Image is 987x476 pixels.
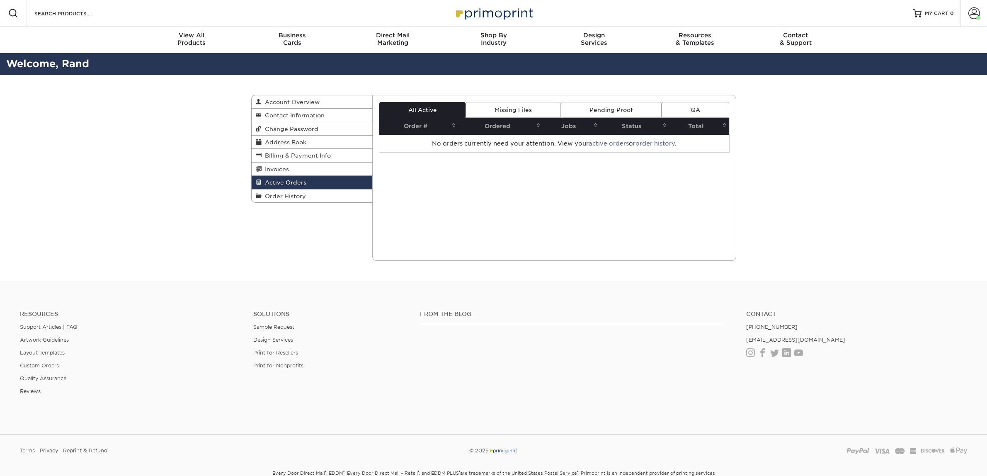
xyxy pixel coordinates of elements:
a: Layout Templates [20,350,65,356]
img: Primoprint [489,447,518,454]
div: Services [544,32,645,46]
td: No orders currently need your attention. View your or . [379,135,729,152]
input: SEARCH PRODUCTS..... [34,8,114,18]
a: Privacy [40,444,58,457]
sup: ® [343,470,344,474]
span: Account Overview [262,99,320,105]
a: QA [662,102,729,118]
h4: Solutions [253,311,407,318]
a: All Active [379,102,466,118]
span: Contact Information [262,112,325,119]
th: Status [600,118,669,135]
div: & Support [745,32,846,46]
sup: ® [325,470,326,474]
span: View All [141,32,242,39]
a: [EMAIL_ADDRESS][DOMAIN_NAME] [746,337,845,343]
a: Missing Files [466,102,560,118]
a: Change Password [252,122,373,136]
a: Contact Information [252,109,373,122]
a: Reprint & Refund [63,444,107,457]
span: Direct Mail [342,32,443,39]
span: Design [544,32,645,39]
span: MY CART [925,10,948,17]
a: Design Services [253,337,293,343]
sup: ® [459,470,460,474]
div: Cards [242,32,342,46]
th: Jobs [543,118,600,135]
a: Order History [252,189,373,202]
img: Primoprint [452,4,535,22]
sup: ® [418,470,419,474]
span: Shop By [443,32,544,39]
div: Industry [443,32,544,46]
sup: ® [577,470,578,474]
a: Reviews [20,388,41,394]
span: Change Password [262,126,318,132]
a: Contact& Support [745,27,846,53]
h4: From the Blog [420,311,724,318]
a: Pending Proof [561,102,662,118]
a: Active Orders [252,176,373,189]
th: Order # [379,118,458,135]
a: BusinessCards [242,27,342,53]
th: Ordered [458,118,543,135]
a: DesignServices [544,27,645,53]
a: View AllProducts [141,27,242,53]
span: Billing & Payment Info [262,152,331,159]
a: Address Book [252,136,373,149]
a: Terms [20,444,35,457]
th: Total [669,118,729,135]
span: Business [242,32,342,39]
a: Print for Nonprofits [253,362,303,369]
span: Invoices [262,166,289,172]
div: © 2025 [334,444,654,457]
span: Address Book [262,139,306,146]
a: Quality Assurance [20,375,66,381]
a: active orders [589,140,629,147]
a: Artwork Guidelines [20,337,69,343]
a: Print for Resellers [253,350,298,356]
a: Contact [746,311,967,318]
a: Account Overview [252,95,373,109]
a: Billing & Payment Info [252,149,373,162]
h4: Resources [20,311,241,318]
a: Custom Orders [20,362,59,369]
a: Support Articles | FAQ [20,324,78,330]
a: [PHONE_NUMBER] [746,324,798,330]
div: Products [141,32,242,46]
a: Sample Request [253,324,294,330]
span: Active Orders [262,179,306,186]
span: 0 [950,10,954,16]
div: Marketing [342,32,443,46]
a: Shop ByIndustry [443,27,544,53]
a: Invoices [252,163,373,176]
div: & Templates [645,32,745,46]
span: Resources [645,32,745,39]
a: Direct MailMarketing [342,27,443,53]
a: order history [635,140,675,147]
a: Resources& Templates [645,27,745,53]
span: Order History [262,193,306,199]
span: Contact [745,32,846,39]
